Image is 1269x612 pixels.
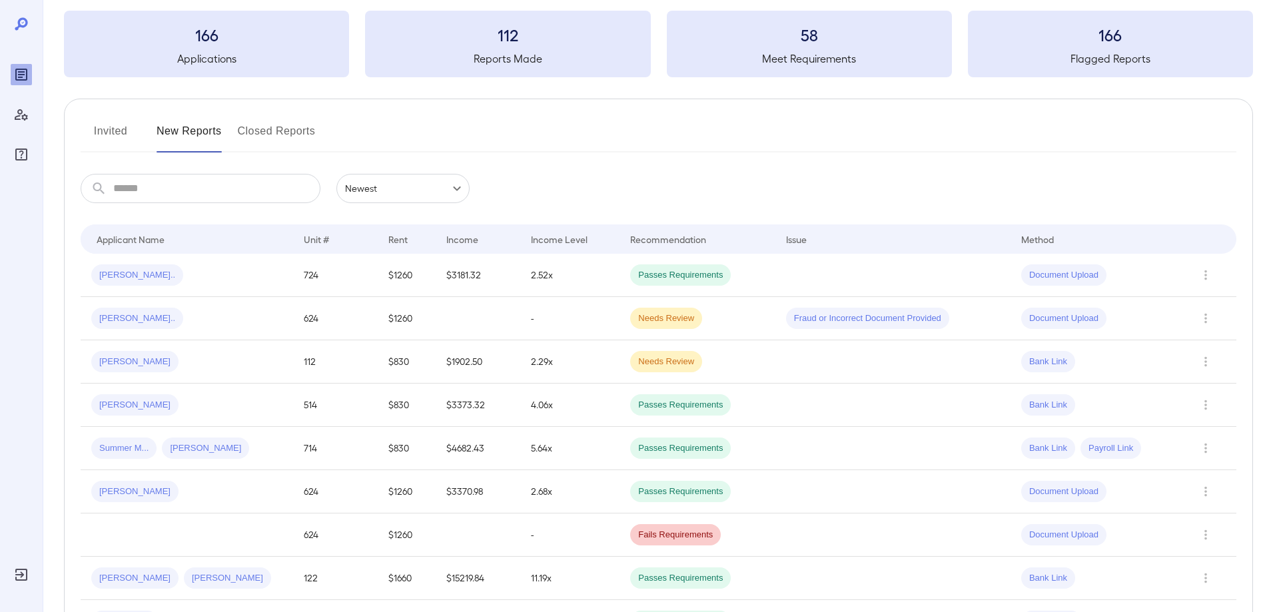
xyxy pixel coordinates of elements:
[11,564,32,585] div: Log Out
[378,557,436,600] td: $1660
[378,513,436,557] td: $1260
[520,297,620,340] td: -
[1021,399,1075,412] span: Bank Link
[667,51,952,67] h5: Meet Requirements
[1195,438,1216,459] button: Row Actions
[1195,567,1216,589] button: Row Actions
[293,254,378,297] td: 724
[11,144,32,165] div: FAQ
[1021,485,1106,498] span: Document Upload
[1021,572,1075,585] span: Bank Link
[520,340,620,384] td: 2.29x
[365,24,650,45] h3: 112
[531,231,588,247] div: Income Level
[64,24,349,45] h3: 166
[630,572,731,585] span: Passes Requirements
[1195,264,1216,286] button: Row Actions
[667,24,952,45] h3: 58
[520,470,620,513] td: 2.68x
[378,254,436,297] td: $1260
[1195,394,1216,416] button: Row Actions
[630,356,702,368] span: Needs Review
[378,427,436,470] td: $830
[1195,351,1216,372] button: Row Actions
[630,485,731,498] span: Passes Requirements
[630,231,706,247] div: Recommendation
[436,557,520,600] td: $15219.84
[293,470,378,513] td: 624
[436,384,520,427] td: $3373.32
[293,557,378,600] td: 122
[786,312,949,325] span: Fraud or Incorrect Document Provided
[97,231,165,247] div: Applicant Name
[1021,269,1106,282] span: Document Upload
[1021,529,1106,541] span: Document Upload
[365,51,650,67] h5: Reports Made
[64,11,1253,77] summary: 166Applications112Reports Made58Meet Requirements166Flagged Reports
[968,51,1253,67] h5: Flagged Reports
[1021,312,1106,325] span: Document Upload
[630,529,721,541] span: Fails Requirements
[91,485,179,498] span: [PERSON_NAME]
[378,340,436,384] td: $830
[630,442,731,455] span: Passes Requirements
[1021,231,1054,247] div: Method
[293,297,378,340] td: 624
[630,399,731,412] span: Passes Requirements
[1080,442,1141,455] span: Payroll Link
[91,312,183,325] span: [PERSON_NAME]..
[630,269,731,282] span: Passes Requirements
[304,231,329,247] div: Unit #
[91,399,179,412] span: [PERSON_NAME]
[91,269,183,282] span: [PERSON_NAME]..
[1021,442,1075,455] span: Bank Link
[157,121,222,153] button: New Reports
[378,384,436,427] td: $830
[1195,308,1216,329] button: Row Actions
[1021,356,1075,368] span: Bank Link
[91,572,179,585] span: [PERSON_NAME]
[520,254,620,297] td: 2.52x
[336,174,470,203] div: Newest
[436,340,520,384] td: $1902.50
[91,356,179,368] span: [PERSON_NAME]
[11,64,32,85] div: Reports
[293,384,378,427] td: 514
[293,427,378,470] td: 714
[968,24,1253,45] h3: 166
[630,312,702,325] span: Needs Review
[436,427,520,470] td: $4682.43
[1195,524,1216,545] button: Row Actions
[81,121,141,153] button: Invited
[520,427,620,470] td: 5.64x
[184,572,271,585] span: [PERSON_NAME]
[446,231,478,247] div: Income
[11,104,32,125] div: Manage Users
[388,231,410,247] div: Rent
[436,254,520,297] td: $3181.32
[520,513,620,557] td: -
[293,513,378,557] td: 624
[520,384,620,427] td: 4.06x
[64,51,349,67] h5: Applications
[1195,481,1216,502] button: Row Actions
[786,231,807,247] div: Issue
[91,442,157,455] span: Summer M...
[378,297,436,340] td: $1260
[378,470,436,513] td: $1260
[520,557,620,600] td: 11.19x
[238,121,316,153] button: Closed Reports
[162,442,249,455] span: [PERSON_NAME]
[436,470,520,513] td: $3370.98
[293,340,378,384] td: 112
